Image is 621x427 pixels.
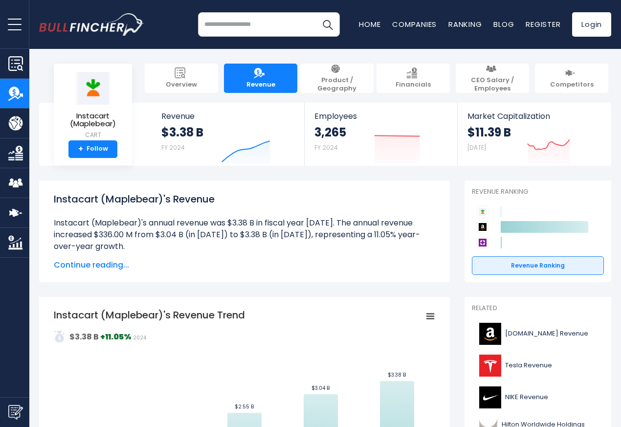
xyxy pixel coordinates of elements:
[78,145,83,154] strong: +
[456,64,529,93] a: CEO Salary / Employees
[305,103,457,166] a: Employees 3,265 FY 2024
[54,217,435,252] li: Instacart (Maplebear)'s annual revenue was $3.38 B in fiscal year [DATE]. The annual revenue incr...
[62,131,124,139] small: CART
[392,19,437,29] a: Companies
[54,192,435,206] h1: Instacart (Maplebear)'s Revenue
[478,323,502,345] img: AMZN logo
[472,320,604,347] a: [DOMAIN_NAME] Revenue
[478,355,502,377] img: TSLA logo
[467,125,511,140] strong: $11.39 B
[305,76,369,93] span: Product / Geography
[467,112,600,121] span: Market Capitalization
[493,19,514,29] a: Blog
[166,81,197,89] span: Overview
[472,384,604,411] a: NIKE Revenue
[467,143,486,152] small: [DATE]
[461,76,524,93] span: CEO Salary / Employees
[68,140,117,158] a: +Follow
[54,259,435,271] span: Continue reading...
[396,81,431,89] span: Financials
[145,64,218,93] a: Overview
[472,188,604,196] p: Revenue Ranking
[359,19,380,29] a: Home
[526,19,560,29] a: Register
[133,334,146,341] span: 2024
[235,403,254,410] text: $2.55 B
[448,19,482,29] a: Ranking
[314,125,346,140] strong: 3,265
[478,386,502,408] img: NKE logo
[39,13,144,36] img: bullfincher logo
[62,112,124,128] span: Instacart (Maplebear)
[54,308,245,322] tspan: Instacart (Maplebear)'s Revenue Trend
[315,12,340,37] button: Search
[535,64,608,93] a: Competitors
[388,371,406,379] text: $3.38 B
[300,64,374,93] a: Product / Geography
[314,112,447,121] span: Employees
[39,13,144,36] a: Go to homepage
[477,221,488,233] img: Amazon.com competitors logo
[472,256,604,275] a: Revenue Ranking
[472,304,604,313] p: Related
[377,64,450,93] a: Financials
[550,81,594,89] span: Competitors
[572,12,611,37] a: Login
[161,125,203,140] strong: $3.38 B
[100,331,132,342] strong: +11.05%
[161,143,185,152] small: FY 2024
[152,103,305,166] a: Revenue $3.38 B FY 2024
[69,331,99,342] strong: $3.38 B
[314,143,338,152] small: FY 2024
[472,352,604,379] a: Tesla Revenue
[458,103,610,166] a: Market Capitalization $11.39 B [DATE]
[161,112,295,121] span: Revenue
[61,71,125,140] a: Instacart (Maplebear) CART
[477,206,488,218] img: Instacart (Maplebear) competitors logo
[54,331,66,342] img: addasd
[246,81,275,89] span: Revenue
[311,384,330,392] text: $3.04 B
[477,237,488,248] img: Wayfair competitors logo
[224,64,297,93] a: Revenue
